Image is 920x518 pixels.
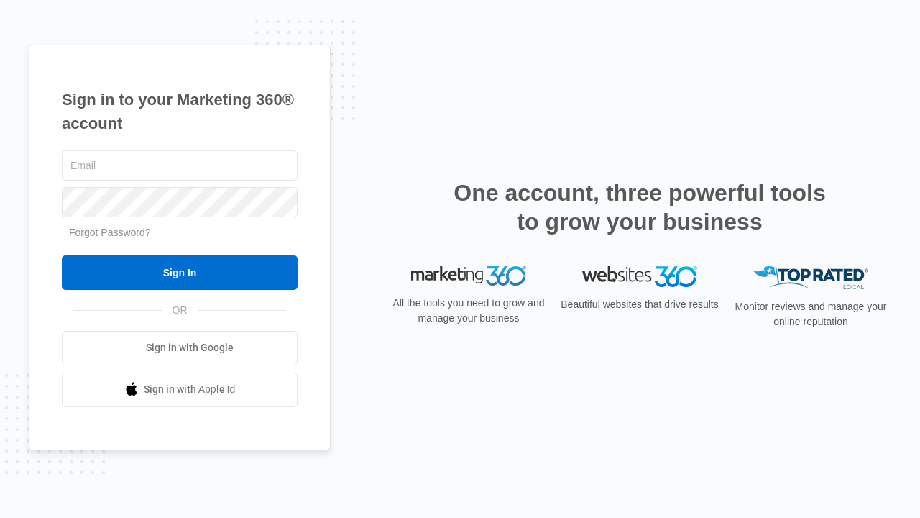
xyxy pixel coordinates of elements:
a: Forgot Password? [69,227,151,238]
a: Sign in with Google [62,331,298,365]
img: Websites 360 [582,266,697,287]
img: Marketing 360 [411,266,526,286]
span: OR [162,303,198,318]
p: Beautiful websites that drive results [559,297,720,312]
input: Sign In [62,255,298,290]
p: All the tools you need to grow and manage your business [388,296,549,326]
img: Top Rated Local [753,266,868,290]
span: Sign in with Google [146,340,234,355]
h1: Sign in to your Marketing 360® account [62,88,298,135]
p: Monitor reviews and manage your online reputation [730,299,891,330]
input: Email [62,150,298,181]
a: Sign in with Apple Id [62,373,298,407]
h2: One account, three powerful tools to grow your business [449,178,830,236]
span: Sign in with Apple Id [144,382,236,397]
